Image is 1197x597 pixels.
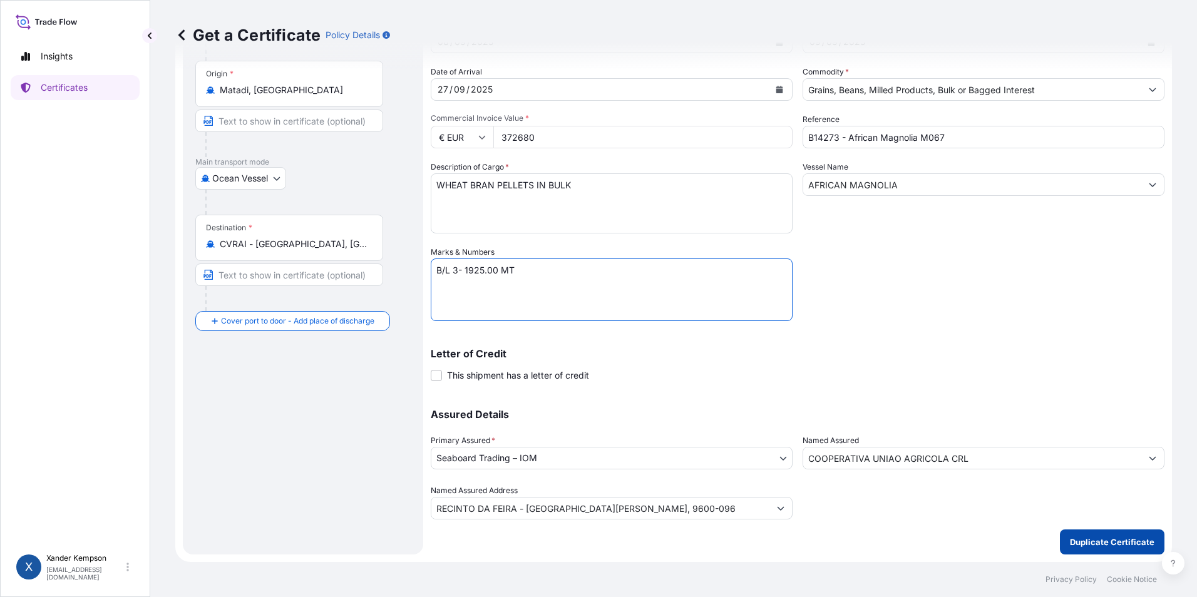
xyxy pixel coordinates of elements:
button: Cover port to door - Add place of discharge [195,311,390,331]
input: Assured Name [803,447,1141,469]
button: Select transport [195,167,286,190]
div: / [450,82,453,97]
span: This shipment has a letter of credit [447,369,589,382]
label: Named Assured Address [431,484,518,497]
p: Xander Kempson [46,553,124,563]
input: Enter booking reference [803,126,1164,148]
span: X [25,561,33,573]
input: Type to search commodity [803,78,1141,101]
label: Marks & Numbers [431,246,495,258]
button: Show suggestions [1141,447,1164,469]
div: year, [470,82,494,97]
span: Date of Arrival [431,66,482,78]
p: Get a Certificate [175,25,321,45]
input: Destination [220,238,367,250]
input: Enter amount [493,126,793,148]
label: Description of Cargo [431,161,509,173]
a: Certificates [11,75,140,100]
span: Ocean Vessel [212,172,268,185]
p: Letter of Credit [431,349,1164,359]
textarea: WHEAT BRAN PELLETS IN BULK [431,173,793,233]
button: Duplicate Certificate [1060,529,1164,554]
button: Show suggestions [1141,173,1164,196]
span: Cover port to door - Add place of discharge [221,315,374,327]
p: Main transport mode [195,157,411,167]
span: Commercial Invoice Value [431,113,793,123]
input: Text to appear on certificate [195,110,383,132]
a: Privacy Policy [1045,574,1097,584]
button: Show suggestions [1141,78,1164,101]
button: Show suggestions [769,497,792,519]
p: Policy Details [326,29,380,41]
div: month, [453,82,466,97]
div: day, [436,82,450,97]
label: Reference [803,113,840,126]
button: Seaboard Trading – IOM [431,447,793,469]
label: Commodity [803,66,849,78]
input: Origin [220,84,367,96]
p: Certificates [41,81,88,94]
div: Origin [206,69,234,79]
span: Primary Assured [431,434,495,447]
input: Text to appear on certificate [195,263,383,286]
p: Assured Details [431,409,1164,419]
textarea: B/L 2 - 804.589 MT [431,258,793,321]
label: Named Assured [803,434,859,447]
input: Named Assured Address [431,497,769,519]
p: [EMAIL_ADDRESS][DOMAIN_NAME] [46,566,124,581]
a: Cookie Notice [1107,574,1157,584]
p: Duplicate Certificate [1070,536,1154,548]
input: Type to search vessel name or IMO [803,173,1141,196]
button: Calendar [769,79,789,99]
div: Destination [206,223,252,233]
label: Vessel Name [803,161,848,173]
p: Insights [41,50,73,63]
div: / [466,82,470,97]
span: Seaboard Trading – IOM [436,452,537,464]
a: Insights [11,44,140,69]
